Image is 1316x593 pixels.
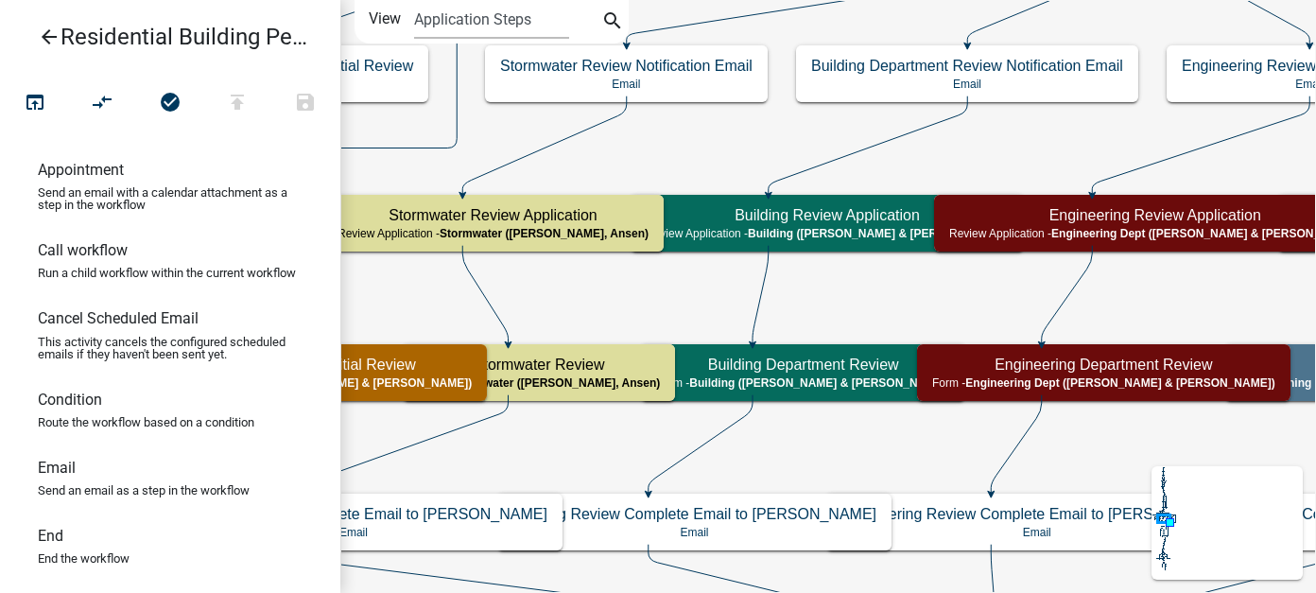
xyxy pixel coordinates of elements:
[656,376,950,390] p: Form -
[512,505,876,523] h5: Building Review Complete Email to [PERSON_NAME]
[338,206,649,224] h5: Stormwater Review Application
[38,241,128,259] h6: Call workflow
[38,552,130,565] p: End the workflow
[440,227,649,240] span: Stormwater ([PERSON_NAME], Ansen)
[38,527,63,545] h6: End
[689,376,950,390] span: Building ([PERSON_NAME] & [PERSON_NAME])
[38,186,303,211] p: Send an email with a calendar attachment as a step in the workflow
[811,57,1123,75] h5: Building Department Review Notification Email
[1,83,339,129] div: Workflow actions
[294,91,317,117] i: save
[136,83,204,124] button: No problems
[15,15,310,59] a: Residential Building Permit
[68,83,136,124] button: Auto Layout
[656,356,950,374] h5: Building Department Review
[226,91,249,117] i: publish
[601,9,624,36] i: search
[932,356,1275,374] h5: Engineering Department Review
[597,8,628,38] button: search
[418,356,660,374] h5: Stormwater Review
[965,376,1274,390] span: Engineering Dept ([PERSON_NAME] & [PERSON_NAME])
[841,505,1233,523] h5: Engineering Review Complete Email to [PERSON_NAME]
[932,376,1275,390] p: Form -
[38,459,76,477] h6: Email
[92,91,114,117] i: compare_arrows
[38,267,296,279] p: Run a child workflow within the current workflow
[338,227,649,240] p: Review Application -
[38,416,254,428] p: Route the workflow based on a condition
[38,161,124,179] h6: Appointment
[646,206,1009,224] h5: Building Review Application
[418,376,660,390] p: Form -
[159,91,182,117] i: check_circle
[160,526,547,539] p: Email
[748,227,1009,240] span: Building ([PERSON_NAME] & [PERSON_NAME])
[451,376,660,390] span: Stormwater ([PERSON_NAME], Ansen)
[646,227,1009,240] p: Review Application -
[811,78,1123,91] p: Email
[160,505,547,523] h5: Stormwater Review Complete Email to [PERSON_NAME]
[512,526,876,539] p: Email
[271,83,339,124] button: Save
[841,526,1233,539] p: Email
[38,391,102,409] h6: Condition
[500,57,753,75] h5: Stormwater Review Notification Email
[1,83,69,124] button: Test Workflow
[203,83,271,124] button: Publish
[500,78,753,91] p: Email
[38,309,199,327] h6: Cancel Scheduled Email
[38,336,303,360] p: This activity cancels the configured scheduled emails if they haven't been sent yet.
[38,26,61,52] i: arrow_back
[24,91,46,117] i: open_in_browser
[38,484,250,497] p: Send an email as a step in the workflow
